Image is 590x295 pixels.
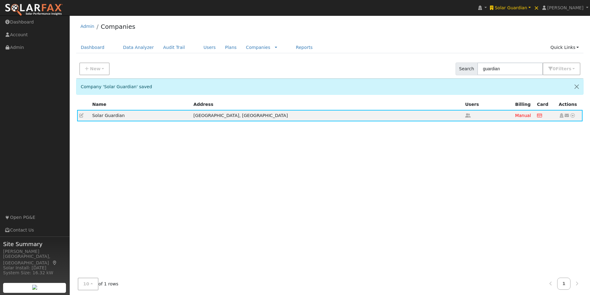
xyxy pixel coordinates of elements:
[246,45,270,50] a: Companies
[78,278,119,290] div: of 1 rows
[101,23,135,30] a: Companies
[570,112,575,119] a: Other actions
[159,42,190,53] a: Audit Trail
[456,63,478,75] span: Search
[199,42,221,53] a: Users
[564,112,570,119] a: Other actions
[543,63,580,75] button: 0Filters
[191,110,463,121] td: [GEOGRAPHIC_DATA], [GEOGRAPHIC_DATA]
[81,24,94,29] a: Admin
[477,63,543,75] input: Search
[90,66,100,71] span: New
[513,110,535,121] td: No rates defined
[291,42,317,53] a: Reports
[3,253,66,266] div: [GEOGRAPHIC_DATA], [GEOGRAPHIC_DATA]
[3,248,66,255] div: [PERSON_NAME]
[557,278,571,290] a: 1
[194,101,461,108] div: Address
[535,110,557,121] td: No credit card on file
[3,240,66,248] span: Site Summary
[32,285,37,290] img: retrieve
[92,101,189,108] div: Name
[221,42,241,53] a: Plans
[76,42,109,53] a: Dashboard
[569,66,571,71] span: s
[83,281,90,286] span: 10
[90,110,191,121] td: Solar Guardian
[556,66,571,71] span: Filter
[78,278,98,290] button: 10
[465,101,511,108] div: Users
[559,113,564,118] a: Set as Global Company
[559,101,580,108] div: Actions
[3,270,66,276] div: System Size: 16.32 kW
[546,42,583,53] a: Quick Links
[3,265,66,271] div: Solar Install: [DATE]
[52,260,58,265] a: Map
[537,101,554,108] div: Credit card on file
[515,101,532,108] div: Billing
[5,3,63,16] img: SolarFax
[81,84,152,89] span: Company 'Solar Guardian' saved
[118,42,159,53] a: Data Analyzer
[79,63,110,75] button: New
[570,79,583,94] button: Close
[534,4,539,11] span: ×
[495,5,527,10] span: Solar Guardian
[465,113,471,118] a: Get user count
[547,5,583,10] span: [PERSON_NAME]
[79,113,84,118] a: Edit Company (629)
